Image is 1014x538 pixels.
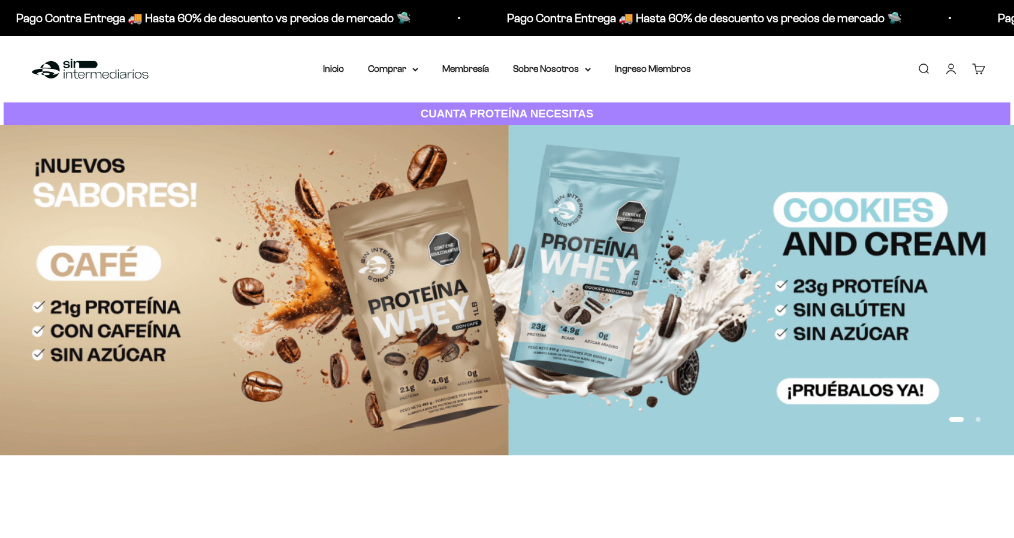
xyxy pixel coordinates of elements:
a: Ingreso Miembros [615,64,691,74]
summary: Sobre Nosotros [513,61,591,77]
a: Membresía [442,64,489,74]
summary: Comprar [368,61,418,77]
a: Inicio [323,64,344,74]
p: Pago Contra Entrega 🚚 Hasta 60% de descuento vs precios de mercado 🛸 [16,8,411,28]
p: Pago Contra Entrega 🚚 Hasta 60% de descuento vs precios de mercado 🛸 [507,8,902,28]
strong: CUANTA PROTEÍNA NECESITAS [421,107,594,120]
a: CUANTA PROTEÍNA NECESITAS [4,102,1010,126]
